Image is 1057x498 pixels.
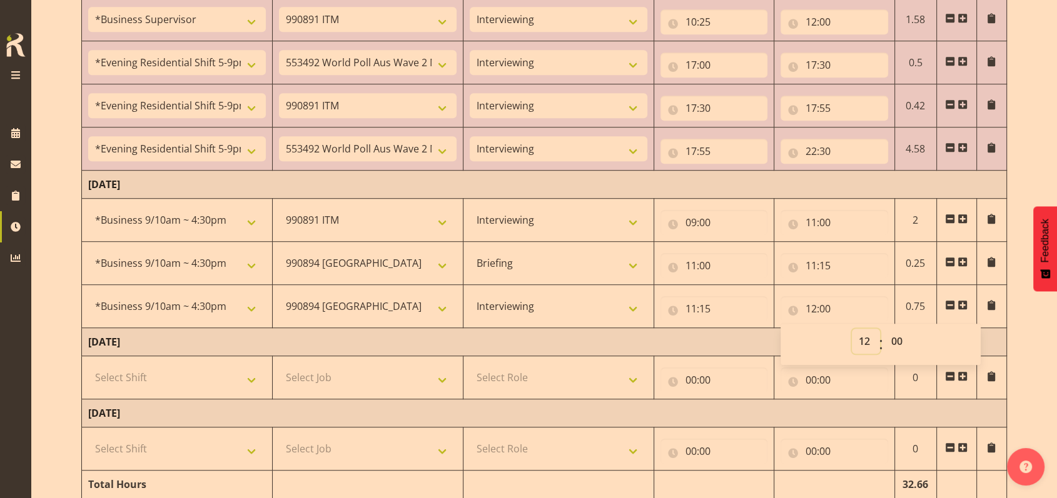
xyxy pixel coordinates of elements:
[660,210,768,235] input: Click to select...
[660,9,768,34] input: Click to select...
[894,242,936,285] td: 0.25
[781,439,888,464] input: Click to select...
[781,253,888,278] input: Click to select...
[781,52,888,77] input: Click to select...
[781,296,888,321] input: Click to select...
[660,253,768,278] input: Click to select...
[1039,219,1051,262] span: Feedback
[894,199,936,242] td: 2
[1033,206,1057,291] button: Feedback - Show survey
[660,139,768,164] input: Click to select...
[894,41,936,84] td: 0.5
[3,31,28,59] img: Rosterit icon logo
[894,427,936,471] td: 0
[781,367,888,392] input: Click to select...
[1019,461,1032,473] img: help-xxl-2.png
[894,356,936,399] td: 0
[660,96,768,121] input: Click to select...
[781,139,888,164] input: Click to select...
[894,84,936,127] td: 0.42
[781,210,888,235] input: Click to select...
[82,171,1007,199] td: [DATE]
[894,127,936,171] td: 4.58
[879,329,883,360] span: :
[894,285,936,328] td: 0.75
[660,367,768,392] input: Click to select...
[82,328,1007,356] td: [DATE]
[781,96,888,121] input: Click to select...
[781,9,888,34] input: Click to select...
[660,52,768,77] input: Click to select...
[660,439,768,464] input: Click to select...
[82,399,1007,427] td: [DATE]
[660,296,768,321] input: Click to select...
